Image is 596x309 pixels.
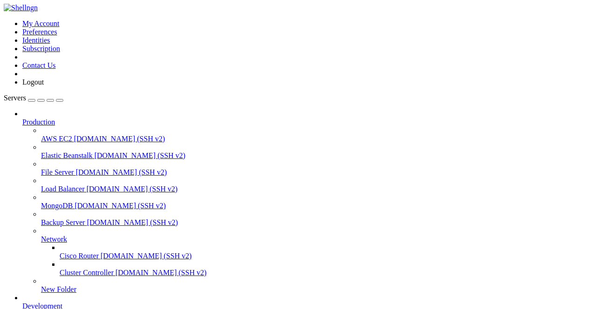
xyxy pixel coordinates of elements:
[41,202,592,210] a: MongoDB [DOMAIN_NAME] (SSH v2)
[4,94,26,102] span: Servers
[41,151,93,159] span: Elastic Beanstalk
[41,227,592,277] li: Network
[41,177,592,193] li: Load Balancer [DOMAIN_NAME] (SSH v2)
[41,185,592,193] a: Load Balancer [DOMAIN_NAME] (SSH v2)
[22,28,57,36] a: Preferences
[41,185,85,193] span: Load Balancer
[4,94,63,102] a: Servers
[76,168,167,176] span: [DOMAIN_NAME] (SSH v2)
[41,126,592,143] li: AWS EC2 [DOMAIN_NAME] (SSH v2)
[41,277,592,294] li: New Folder
[41,151,592,160] a: Elastic Beanstalk [DOMAIN_NAME] (SSH v2)
[41,202,73,210] span: MongoDB
[60,269,592,277] a: Cluster Controller [DOMAIN_NAME] (SSH v2)
[41,218,592,227] a: Backup Server [DOMAIN_NAME] (SSH v2)
[41,168,74,176] span: File Server
[60,260,592,277] li: Cluster Controller [DOMAIN_NAME] (SSH v2)
[41,285,592,294] a: New Folder
[41,135,72,143] span: AWS EC2
[41,160,592,177] li: File Server [DOMAIN_NAME] (SSH v2)
[95,151,186,159] span: [DOMAIN_NAME] (SSH v2)
[60,252,99,260] span: Cisco Router
[74,135,165,143] span: [DOMAIN_NAME] (SSH v2)
[41,235,592,243] a: Network
[22,20,60,27] a: My Account
[41,210,592,227] li: Backup Server [DOMAIN_NAME] (SSH v2)
[41,218,85,226] span: Backup Server
[60,252,592,260] a: Cisco Router [DOMAIN_NAME] (SSH v2)
[74,202,166,210] span: [DOMAIN_NAME] (SSH v2)
[101,252,192,260] span: [DOMAIN_NAME] (SSH v2)
[22,118,592,126] a: Production
[22,110,592,294] li: Production
[41,285,76,293] span: New Folder
[60,269,114,276] span: Cluster Controller
[41,193,592,210] li: MongoDB [DOMAIN_NAME] (SSH v2)
[41,143,592,160] li: Elastic Beanstalk [DOMAIN_NAME] (SSH v2)
[22,61,56,69] a: Contact Us
[4,4,38,12] img: Shellngn
[87,185,178,193] span: [DOMAIN_NAME] (SSH v2)
[22,36,50,44] a: Identities
[22,45,60,53] a: Subscription
[22,78,44,86] a: Logout
[115,269,207,276] span: [DOMAIN_NAME] (SSH v2)
[60,243,592,260] li: Cisco Router [DOMAIN_NAME] (SSH v2)
[41,135,592,143] a: AWS EC2 [DOMAIN_NAME] (SSH v2)
[41,168,592,177] a: File Server [DOMAIN_NAME] (SSH v2)
[87,218,178,226] span: [DOMAIN_NAME] (SSH v2)
[22,118,55,126] span: Production
[41,235,67,243] span: Network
